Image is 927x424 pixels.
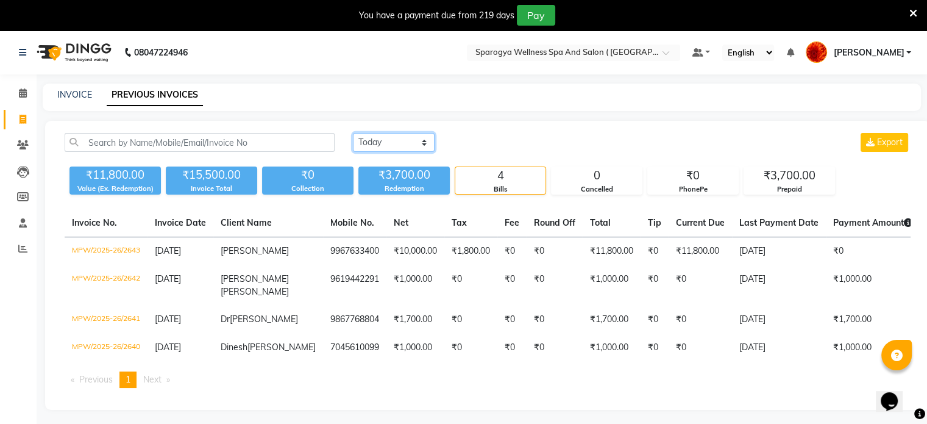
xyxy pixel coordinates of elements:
td: MPW/2025-26/2640 [65,334,147,362]
span: 1 [126,374,130,385]
div: ₹11,800.00 [69,167,161,184]
span: Last Payment Date [739,217,819,228]
div: ₹0 [648,167,738,184]
div: ₹0 [262,167,353,184]
div: Prepaid [744,184,834,195]
img: logo [31,35,115,70]
td: ₹0 [527,265,583,306]
td: ₹0 [527,306,583,334]
span: Client Name [221,217,272,228]
td: 7045610099 [323,334,386,362]
td: ₹0 [669,306,732,334]
div: Bills [455,184,545,195]
td: ₹0 [826,237,920,266]
td: ₹0 [497,265,527,306]
span: [DATE] [155,273,181,284]
td: ₹1,800.00 [444,237,497,266]
td: ₹0 [527,237,583,266]
td: MPW/2025-26/2643 [65,237,147,266]
td: MPW/2025-26/2642 [65,265,147,306]
td: ₹11,800.00 [583,237,641,266]
td: [DATE] [732,306,826,334]
span: Round Off [534,217,575,228]
div: Redemption [358,184,450,194]
td: [DATE] [732,237,826,266]
span: Dinesh [221,342,247,353]
td: ₹0 [497,334,527,362]
span: Mobile No. [330,217,374,228]
td: 9967633400 [323,237,386,266]
td: ₹0 [669,265,732,306]
img: Shraddha Indulkar [806,41,827,63]
td: ₹0 [444,265,497,306]
div: You have a payment due from 219 days [359,9,514,22]
td: ₹1,000.00 [386,334,444,362]
span: Dr [221,314,230,325]
td: ₹1,000.00 [826,334,920,362]
input: Search by Name/Mobile/Email/Invoice No [65,133,335,152]
span: Current Due [676,217,725,228]
span: Fee [505,217,519,228]
span: [PERSON_NAME] [833,46,904,59]
td: ₹11,800.00 [669,237,732,266]
span: Invoice Date [155,217,206,228]
div: Value (Ex. Redemption) [69,184,161,194]
td: ₹0 [527,334,583,362]
span: Previous [79,374,113,385]
td: 9867768804 [323,306,386,334]
td: ₹1,000.00 [583,265,641,306]
td: ₹0 [641,237,669,266]
td: ₹1,700.00 [583,306,641,334]
td: ₹0 [444,306,497,334]
span: Export [877,137,903,148]
span: [PERSON_NAME] [221,273,289,284]
div: ₹15,500.00 [166,167,257,184]
span: [PERSON_NAME] [230,314,298,325]
td: ₹1,000.00 [583,334,641,362]
span: [PERSON_NAME] [247,342,316,353]
td: ₹0 [444,334,497,362]
span: Invoice No. [72,217,117,228]
td: [DATE] [732,334,826,362]
div: PhonePe [648,184,738,195]
span: [DATE] [155,342,181,353]
td: ₹1,700.00 [826,306,920,334]
span: Tip [648,217,661,228]
span: [DATE] [155,245,181,256]
td: ₹1,000.00 [386,265,444,306]
a: INVOICE [57,89,92,100]
td: ₹10,000.00 [386,237,444,266]
span: Next [143,374,162,385]
div: ₹3,700.00 [358,167,450,184]
td: 9619442291 [323,265,386,306]
div: ₹3,700.00 [744,167,834,184]
span: Tax [452,217,467,228]
nav: Pagination [65,372,911,388]
td: ₹0 [641,306,669,334]
td: MPW/2025-26/2641 [65,306,147,334]
td: ₹1,000.00 [826,265,920,306]
div: Cancelled [552,184,642,195]
a: PREVIOUS INVOICES [107,84,203,106]
td: ₹0 [669,334,732,362]
span: Net [394,217,408,228]
b: 08047224946 [134,35,188,70]
span: Payment Amount [833,217,912,228]
span: Total [590,217,611,228]
div: 0 [552,167,642,184]
span: [PERSON_NAME] [221,245,289,256]
div: Invoice Total [166,184,257,194]
td: [DATE] [732,265,826,306]
span: [PERSON_NAME] [221,286,289,297]
button: Export [861,133,908,152]
div: Collection [262,184,353,194]
td: ₹1,700.00 [386,306,444,334]
td: ₹0 [641,334,669,362]
td: ₹0 [641,265,669,306]
button: Pay [517,5,555,26]
div: 4 [455,167,545,184]
span: [DATE] [155,314,181,325]
iframe: chat widget [876,375,915,412]
td: ₹0 [497,237,527,266]
td: ₹0 [497,306,527,334]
